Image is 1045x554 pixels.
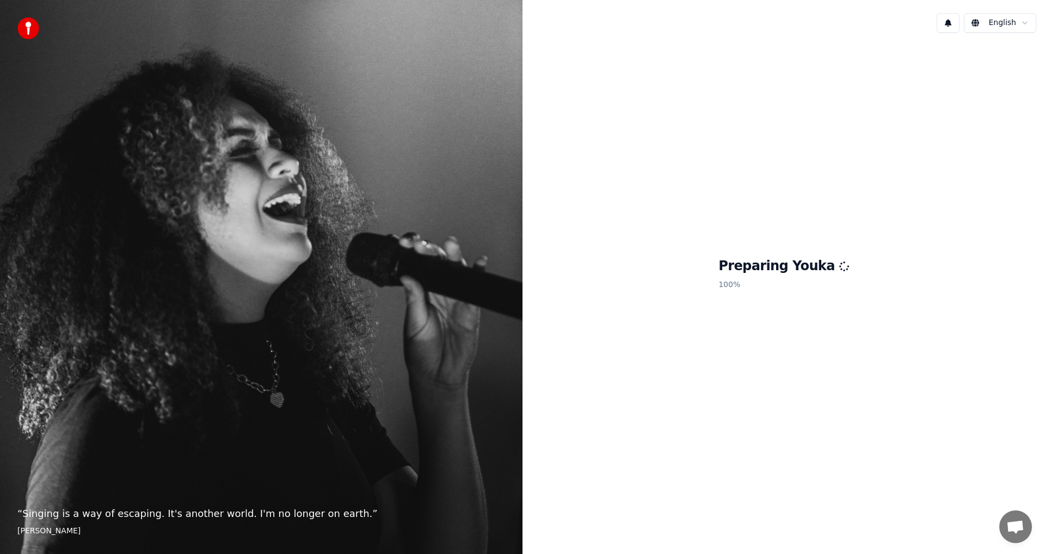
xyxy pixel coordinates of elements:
[718,258,849,275] h1: Preparing Youka
[17,17,39,39] img: youka
[17,526,505,537] footer: [PERSON_NAME]
[999,510,1032,543] div: Open chat
[718,275,849,295] p: 100 %
[17,506,505,521] p: “ Singing is a way of escaping. It's another world. I'm no longer on earth. ”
